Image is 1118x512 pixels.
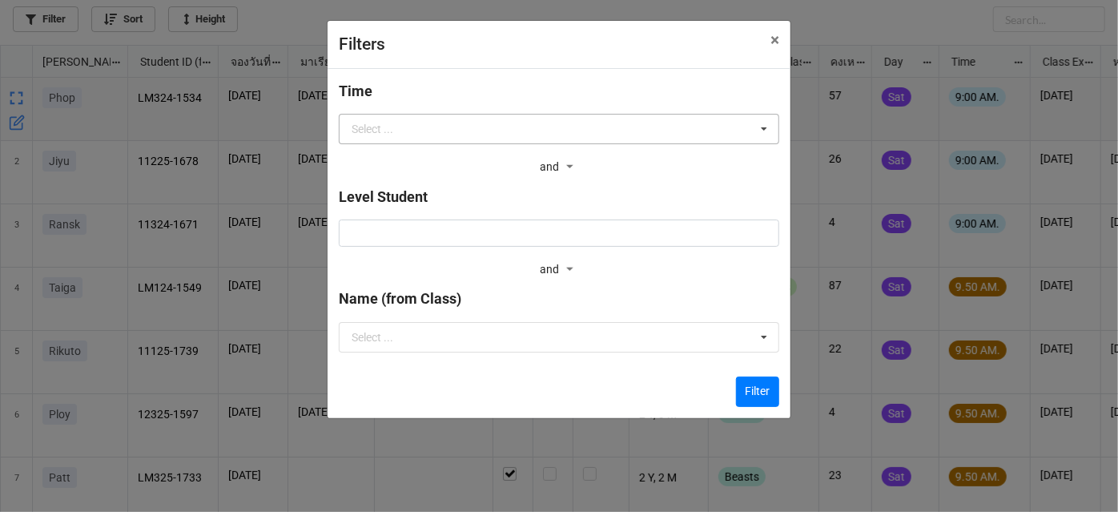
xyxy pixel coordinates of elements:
div: Filters [339,32,735,58]
div: Select ... [352,332,393,343]
button: Filter [736,377,779,407]
label: Level Student [339,186,428,208]
span: × [770,30,779,50]
label: Name (from Class) [339,288,461,310]
label: Time [339,80,372,103]
div: and [540,258,578,282]
div: Select ... [352,123,393,135]
div: and [540,155,578,179]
